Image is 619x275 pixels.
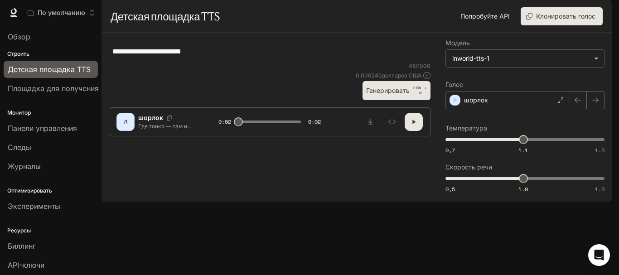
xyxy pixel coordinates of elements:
[464,96,488,104] font: шорлок
[417,63,430,69] font: 1000
[138,114,163,121] font: шорлок
[419,91,422,95] font: ⏎
[536,12,595,20] font: Клонировать голос
[382,72,421,79] font: долларов США
[446,50,604,67] div: inworld-tts-1
[518,146,528,154] font: 1.1
[413,86,427,90] font: CTRL +
[445,185,455,193] font: 0,5
[416,63,417,69] font: /
[588,244,610,266] div: Открытый Интерком Мессенджер
[361,113,379,131] button: Скачать аудио
[366,87,410,94] font: Генерировать
[452,54,489,62] font: inworld-tts-1
[308,118,321,125] font: 0:02
[445,81,463,88] font: Голос
[24,4,99,22] button: Открыть меню рабочего пространства
[138,123,192,137] font: Где тонко — там и худеют.
[445,124,487,132] font: Температура
[595,146,604,154] font: 1.5
[595,185,604,193] font: 1.5
[521,7,603,25] button: Клонировать голос
[460,12,510,20] font: Попробуйте API
[363,81,430,100] button: ГенерироватьCTRL +⏎
[111,10,220,23] font: Детская площадка TTS
[163,115,176,121] button: Копировать голосовой идентификатор
[457,7,513,25] a: Попробуйте API
[445,146,455,154] font: 0,7
[383,113,401,131] button: Осмотреть
[409,63,416,69] font: 48
[518,185,528,193] font: 1.0
[218,118,231,125] font: 0:02
[445,163,492,171] font: Скорость речи
[38,9,85,16] font: По умолчанию
[445,39,470,47] font: Модель
[124,119,128,124] font: Д
[356,72,382,79] font: 0,000240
